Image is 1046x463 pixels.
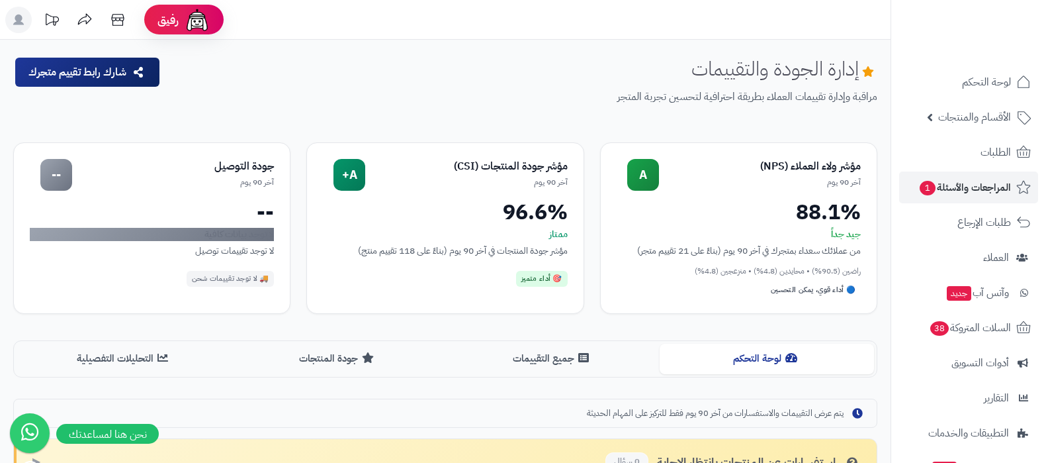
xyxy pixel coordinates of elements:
[15,58,159,87] button: شارك رابط تقييم متجرك
[365,177,567,188] div: آخر 90 يوم
[30,201,274,223] div: --
[333,159,365,191] div: A+
[157,12,179,28] span: رفيق
[899,347,1038,379] a: أدوات التسويق
[899,242,1038,274] a: العملاء
[17,344,231,374] button: التحليلات التفصيلية
[951,354,1009,372] span: أدوات التسويق
[659,159,861,174] div: مؤشر ولاء العملاء (NPS)
[617,266,861,277] div: راضين (90.5%) • محايدين (4.8%) • منزعجين (4.8%)
[691,58,877,79] h1: إدارة الجودة والتقييمات
[30,244,274,258] div: لا توجد تقييمات توصيل
[72,159,274,174] div: جودة التوصيل
[899,417,1038,449] a: التطبيقات والخدمات
[929,319,1011,337] span: السلات المتروكة
[918,178,1011,197] span: المراجعات والأسئلة
[945,283,1009,302] span: وآتس آب
[962,73,1011,91] span: لوحة التحكم
[947,286,971,301] span: جديد
[627,159,659,191] div: A
[231,344,445,374] button: جودة المنتجات
[899,277,1038,309] a: وآتس آبجديد
[984,389,1009,407] span: التقارير
[365,159,567,174] div: مؤشر جودة المنتجات (CSI)
[957,213,1011,232] span: طلبات الإرجاع
[445,344,660,374] button: جميع التقييمات
[899,136,1038,168] a: الطلبات
[899,207,1038,238] a: طلبات الإرجاع
[587,407,844,420] span: يتم عرض التقييمات والاستفسارات من آخر 90 يوم فقط للتركيز على المهام الحديثة
[72,177,274,188] div: آخر 90 يوم
[765,282,861,298] div: 🔵 أداء قوي، يمكن التحسين
[323,201,567,223] div: 96.6%
[956,10,1033,38] img: logo-2.png
[899,66,1038,98] a: لوحة التحكم
[35,7,68,36] a: تحديثات المنصة
[617,228,861,241] div: جيد جداً
[184,7,210,33] img: ai-face.png
[938,108,1011,127] span: الأقسام والمنتجات
[323,228,567,241] div: ممتاز
[930,321,950,336] span: 38
[617,201,861,223] div: 88.1%
[919,180,936,196] span: 1
[899,312,1038,344] a: السلات المتروكة38
[171,89,877,105] p: مراقبة وإدارة تقييمات العملاء بطريقة احترافية لتحسين تجربة المتجر
[617,244,861,258] div: من عملائك سعداء بمتجرك في آخر 90 يوم (بناءً على 21 تقييم متجر)
[981,143,1011,162] span: الطلبات
[516,271,568,287] div: 🎯 أداء متميز
[30,228,274,241] div: لا توجد بيانات كافية
[899,382,1038,414] a: التقارير
[659,177,861,188] div: آخر 90 يوم
[928,424,1009,442] span: التطبيقات والخدمات
[40,159,72,191] div: --
[323,244,567,258] div: مؤشر جودة المنتجات في آخر 90 يوم (بناءً على 118 تقييم منتج)
[187,271,275,287] div: 🚚 لا توجد تقييمات شحن
[899,172,1038,203] a: المراجعات والأسئلة1
[660,344,874,374] button: لوحة التحكم
[983,248,1009,267] span: العملاء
